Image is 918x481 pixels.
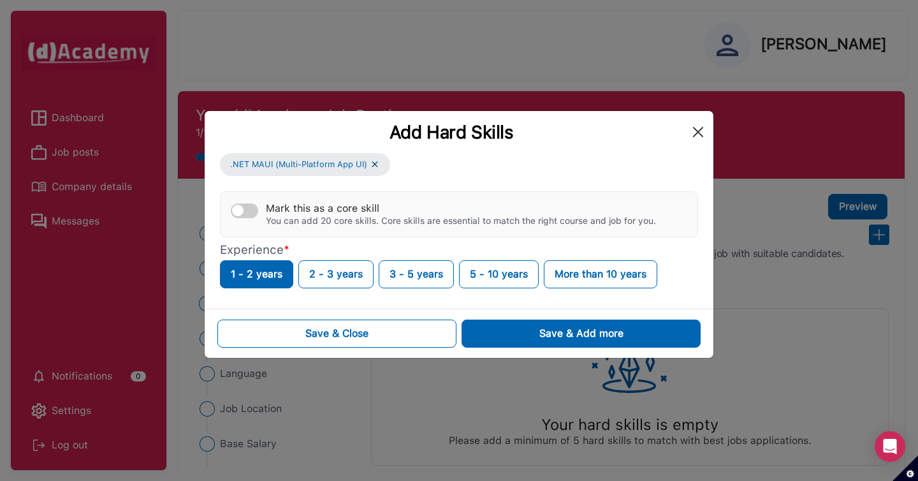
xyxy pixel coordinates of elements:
[266,216,656,226] div: You can add 20 core skills. Core skills are essential to match the right course and job for you.
[370,159,380,170] img: ...
[220,242,698,258] p: Experience
[298,260,374,288] button: 2 - 3 years
[217,320,456,348] button: Save & Close
[459,260,539,288] button: 5 - 10 years
[688,122,708,142] button: Close
[215,121,688,143] div: Add Hard Skills
[220,260,293,288] button: 1 - 2 years
[305,326,368,341] div: Save & Close
[220,153,390,176] button: .NET MAUI (Multi-Platform App UI)
[266,202,656,214] div: Mark this as a core skill
[875,431,905,462] div: Open Intercom Messenger
[230,158,367,171] span: .NET MAUI (Multi-Platform App UI)
[539,326,623,341] div: Save & Add more
[892,455,918,481] button: Set cookie preferences
[462,320,701,348] button: Save & Add more
[231,204,258,218] button: Mark this as a core skillYou can add 20 core skills. Core skills are essential to match the right...
[379,260,454,288] button: 3 - 5 years
[544,260,657,288] button: More than 10 years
